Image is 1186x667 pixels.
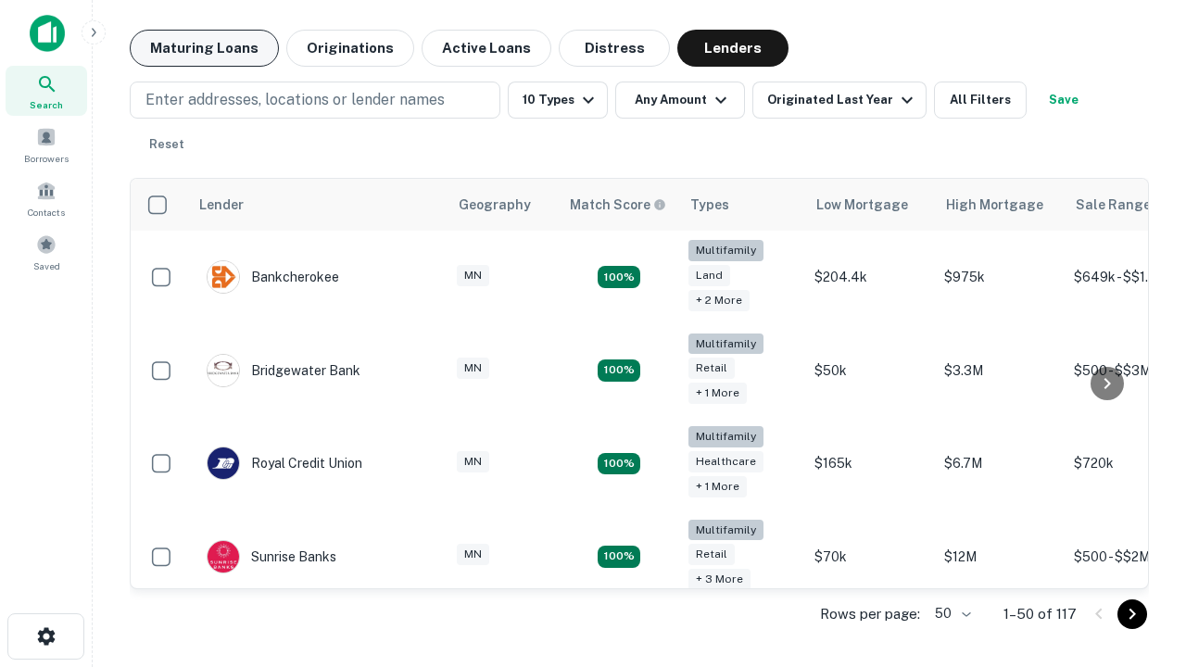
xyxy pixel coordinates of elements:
[422,30,551,67] button: Active Loans
[935,179,1065,231] th: High Mortgage
[33,258,60,273] span: Saved
[6,227,87,277] a: Saved
[805,231,935,324] td: $204.4k
[688,265,730,286] div: Land
[688,426,763,447] div: Multifamily
[679,179,805,231] th: Types
[208,541,239,573] img: picture
[1093,459,1186,548] iframe: Chat Widget
[24,151,69,166] span: Borrowers
[688,476,747,497] div: + 1 more
[559,30,670,67] button: Distress
[816,194,908,216] div: Low Mortgage
[688,333,763,355] div: Multifamily
[457,358,489,379] div: MN
[935,231,1065,324] td: $975k
[752,82,927,119] button: Originated Last Year
[767,89,918,111] div: Originated Last Year
[559,179,679,231] th: Capitalize uses an advanced AI algorithm to match your search with the best lender. The match sco...
[805,179,935,231] th: Low Mortgage
[208,355,239,386] img: picture
[820,603,920,625] p: Rows per page:
[935,417,1065,510] td: $6.7M
[677,30,789,67] button: Lenders
[688,451,763,472] div: Healthcare
[199,194,244,216] div: Lender
[137,126,196,163] button: Reset
[207,354,360,387] div: Bridgewater Bank
[688,383,747,404] div: + 1 more
[30,97,63,112] span: Search
[457,544,489,565] div: MN
[130,82,500,119] button: Enter addresses, locations or lender names
[805,510,935,604] td: $70k
[688,358,735,379] div: Retail
[6,173,87,223] a: Contacts
[688,520,763,541] div: Multifamily
[6,120,87,170] a: Borrowers
[935,510,1065,604] td: $12M
[286,30,414,67] button: Originations
[459,194,531,216] div: Geography
[570,195,662,215] h6: Match Score
[188,179,448,231] th: Lender
[1003,603,1077,625] p: 1–50 of 117
[207,447,362,480] div: Royal Credit Union
[1034,82,1093,119] button: Save your search to get updates of matches that match your search criteria.
[934,82,1027,119] button: All Filters
[946,194,1043,216] div: High Mortgage
[598,359,640,382] div: Matching Properties: 22, hasApolloMatch: undefined
[30,15,65,52] img: capitalize-icon.png
[690,194,729,216] div: Types
[598,546,640,568] div: Matching Properties: 29, hasApolloMatch: undefined
[927,600,974,627] div: 50
[688,544,735,565] div: Retail
[207,260,339,294] div: Bankcherokee
[508,82,608,119] button: 10 Types
[688,569,751,590] div: + 3 more
[598,453,640,475] div: Matching Properties: 18, hasApolloMatch: undefined
[688,240,763,261] div: Multifamily
[457,451,489,472] div: MN
[28,205,65,220] span: Contacts
[805,324,935,418] td: $50k
[207,540,336,573] div: Sunrise Banks
[805,417,935,510] td: $165k
[615,82,745,119] button: Any Amount
[208,261,239,293] img: picture
[208,447,239,479] img: picture
[1076,194,1151,216] div: Sale Range
[448,179,559,231] th: Geography
[688,290,750,311] div: + 2 more
[935,324,1065,418] td: $3.3M
[130,30,279,67] button: Maturing Loans
[145,89,445,111] p: Enter addresses, locations or lender names
[598,266,640,288] div: Matching Properties: 20, hasApolloMatch: undefined
[457,265,489,286] div: MN
[570,195,666,215] div: Capitalize uses an advanced AI algorithm to match your search with the best lender. The match sco...
[1117,599,1147,629] button: Go to next page
[6,66,87,116] a: Search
